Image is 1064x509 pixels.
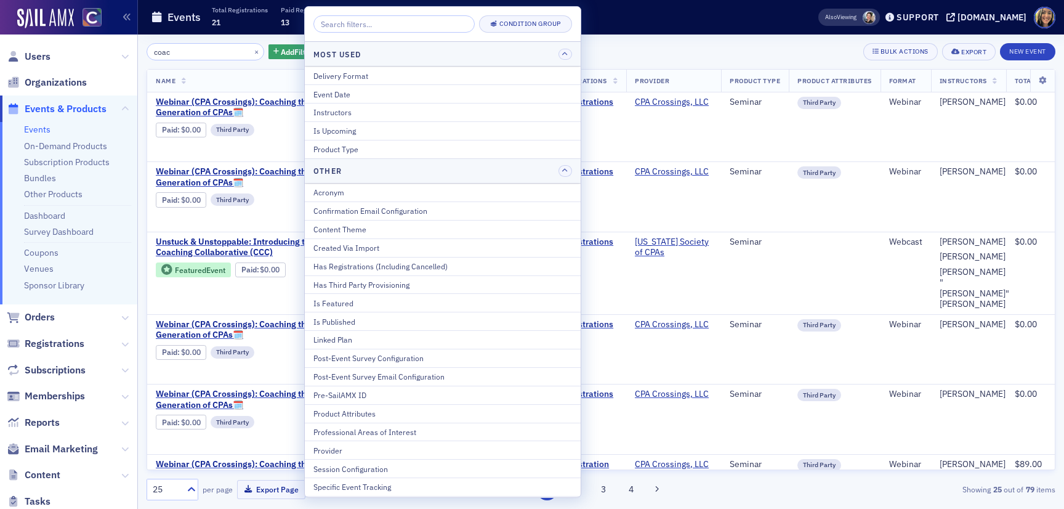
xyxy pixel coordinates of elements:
[889,459,922,470] div: Webinar
[385,6,414,14] p: Refunded
[797,389,841,401] div: Third Party
[181,348,201,357] span: $0.00
[761,484,1055,495] div: Showing out of items
[7,50,50,63] a: Users
[305,404,581,423] button: Product Attributes
[305,84,581,103] button: Event Date
[156,389,363,410] a: Webinar (CPA Crossings): Coaching the Next Generation of CPAs🗓️
[162,418,177,427] a: Paid
[313,261,572,272] div: Has Registrations (Including Cancelled)
[24,280,84,291] a: Sponsor Library
[313,89,572,100] div: Event Date
[942,43,996,60] button: Export
[24,173,56,184] a: Bundles
[25,76,87,89] span: Organizations
[313,371,572,382] div: Post-Event Survey Email Configuration
[991,484,1004,495] strong: 25
[313,316,572,327] div: Is Published
[156,97,363,118] span: Webinar (CPA Crossings): Coaching the Next Generation of CPAs🗓️
[825,13,837,21] div: Also
[251,46,262,57] button: ×
[156,192,206,207] div: Paid: 0 - $0
[25,102,107,116] span: Events & Products
[241,265,257,274] a: Paid
[730,76,780,85] span: Product Type
[635,97,712,108] span: CPA Crossings, LLC
[1015,96,1037,107] span: $0.00
[313,481,572,492] div: Specific Event Tracking
[889,166,922,177] div: Webinar
[940,237,1006,248] a: [PERSON_NAME]
[25,389,85,403] span: Memberships
[305,140,581,158] button: Product Type
[940,389,1006,400] div: [PERSON_NAME]
[635,459,709,470] a: CPA Crossings, LLC
[156,459,363,481] span: Webinar (CPA Crossings): Coaching the Next Generation of CPAs🗓️
[797,166,841,179] div: Third Party
[797,76,871,85] span: Product Attributes
[961,49,986,55] div: Export
[940,459,1006,470] a: [PERSON_NAME]
[175,267,225,274] div: Featured Event
[635,166,709,177] a: CPA Crossings, LLC
[635,237,712,258] span: Colorado Society of CPAs
[305,386,581,404] button: Pre-SailAMX ID
[313,165,342,176] h4: Other
[797,459,841,471] div: Third Party
[635,389,712,400] span: CPA Crossings, LLC
[260,265,280,274] span: $0.00
[797,319,841,332] div: Third Party
[940,319,1006,330] a: [PERSON_NAME]
[162,195,181,205] span: :
[147,43,264,60] input: Search…
[162,125,181,134] span: :
[1034,7,1055,28] span: Profile
[7,76,87,89] a: Organizations
[592,479,614,500] button: 3
[162,348,177,357] a: Paid
[25,468,60,482] span: Content
[305,441,581,459] button: Provider
[25,416,60,430] span: Reports
[940,251,1006,263] a: [PERSON_NAME]
[24,226,94,237] a: Survey Dashboard
[313,334,572,345] div: Linked Plan
[305,238,581,257] button: Created Via Import
[281,46,313,57] span: Add Filter
[7,468,60,482] a: Content
[181,195,201,205] span: $0.00
[25,311,55,324] span: Orders
[156,263,231,278] div: Featured Event
[1015,236,1037,247] span: $0.00
[305,459,581,478] button: Session Configuration
[313,426,572,438] div: Professional Areas of Interest
[25,495,50,508] span: Tasks
[313,408,572,419] div: Product Attributes
[305,293,581,312] button: Is Featured
[305,103,581,121] button: Instructors
[25,50,50,63] span: Users
[313,463,572,474] div: Session Configuration
[635,76,669,85] span: Provider
[156,345,206,360] div: Paid: 0 - $0
[305,67,581,84] button: Delivery Format
[635,237,712,258] a: [US_STATE] Society of CPAs
[24,247,58,258] a: Coupons
[305,312,581,330] button: Is Published
[83,8,102,27] img: SailAMX
[1015,458,1042,470] span: $89.00
[156,166,363,188] a: Webinar (CPA Crossings): Coaching the Next Generation of CPAs🗓️
[940,166,1006,177] a: [PERSON_NAME]
[237,480,305,499] button: Export Page
[162,125,177,134] a: Paid
[156,123,206,137] div: Paid: 0 - $0
[863,11,876,24] span: Pamela Galey-Coleman
[313,70,572,81] div: Delivery Format
[863,43,938,60] button: Bulk Actions
[7,102,107,116] a: Events & Products
[313,187,572,198] div: Acronym
[730,97,780,108] div: Seminar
